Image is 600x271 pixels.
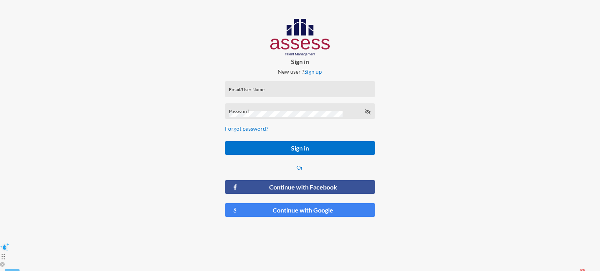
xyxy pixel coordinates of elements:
[225,203,375,217] button: Continue with Google
[225,164,375,171] p: Or
[270,19,330,56] img: AssessLogoo.svg
[219,58,381,65] p: Sign in
[225,180,375,194] button: Continue with Facebook
[304,68,322,75] a: Sign up
[225,125,268,132] a: Forgot password?
[225,141,375,155] button: Sign in
[219,68,381,75] p: New user ?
